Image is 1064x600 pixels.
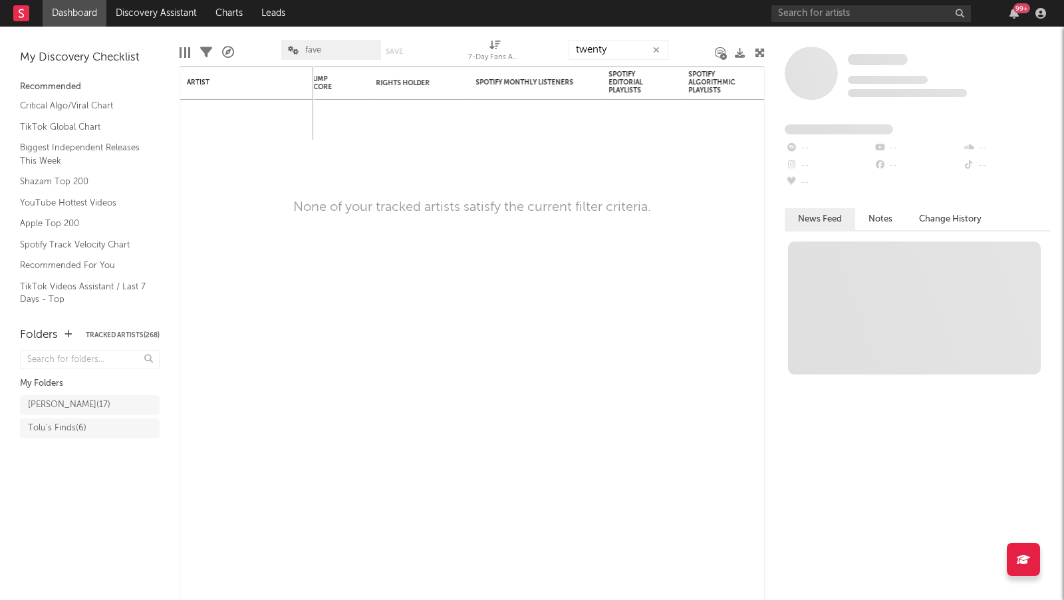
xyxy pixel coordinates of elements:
button: Change History [906,208,995,230]
a: Apple Top 200 [20,216,146,231]
button: Tracked Artists(268) [86,332,160,339]
span: fave [305,46,321,55]
div: 99 + [1013,3,1030,13]
button: Notes [855,208,906,230]
button: 99+ [1009,8,1019,19]
a: YouTube Hottest Videos [20,196,146,210]
span: Fans Added by Platform [785,124,893,134]
input: Search... [569,40,668,60]
button: Save [386,48,403,55]
div: Spotify Monthly Listeners [475,78,575,86]
div: Edit Columns [180,33,190,72]
a: TikTok Global Chart [20,120,146,134]
div: 7-Day Fans Added (7-Day Fans Added) [468,50,521,66]
div: -- [873,157,962,174]
div: Folders [20,327,58,343]
div: Rights Holder [376,79,442,87]
div: -- [873,140,962,157]
div: -- [962,140,1051,157]
input: Search for folders... [20,350,160,369]
div: -- [962,157,1051,174]
a: Critical Algo/Viral Chart [20,98,146,113]
div: Artist [187,78,287,86]
input: Search for artists [771,5,971,22]
a: Recommended For You [20,258,146,273]
div: -- [785,174,873,192]
div: Spotify Editorial Playlists [608,71,655,94]
button: News Feed [785,208,855,230]
div: -- [785,157,873,174]
div: Jump Score [309,75,342,91]
a: Some Artist [848,53,908,67]
span: Tracking Since: [DATE] [848,76,928,84]
div: A&R Pipeline [222,33,234,72]
div: My Discovery Checklist [20,50,160,66]
a: Biggest Independent Releases This Week [20,140,146,168]
div: -- [785,140,873,157]
a: Tolu's Finds(6) [20,418,160,438]
div: [PERSON_NAME] ( 17 ) [28,397,110,413]
div: My Folders [20,376,160,392]
a: Spotify Track Velocity Chart [20,237,146,252]
div: None of your tracked artists satisfy the current filter criteria. [293,200,651,216]
a: [PERSON_NAME](17) [20,395,160,415]
div: Recommended [20,79,160,95]
div: Filters [200,33,212,72]
div: 7-Day Fans Added (7-Day Fans Added) [468,33,521,72]
span: 0 fans last week [848,89,967,97]
div: Spotify Algorithmic Playlists [688,71,735,94]
a: TikTok Videos Assistant / Last 7 Days - Top [20,279,146,307]
a: Shazam Top 200 [20,174,146,189]
div: Tolu's Finds ( 6 ) [28,420,86,436]
span: Some Artist [848,54,908,65]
